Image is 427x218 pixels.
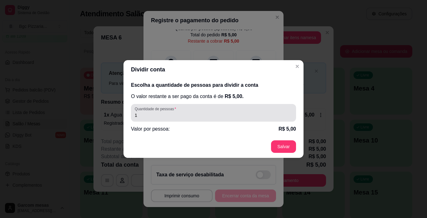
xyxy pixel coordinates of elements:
[123,60,304,79] header: Dividir conta
[131,93,296,100] p: O valor restante a ser pago da conta é de
[271,140,296,153] button: Salvar
[135,112,292,118] input: Quantidade de pessoas
[131,81,296,89] h2: Escolha a quantidade de pessoas para dividir a conta
[135,106,178,112] label: Quantidade de pessoas
[131,125,170,133] p: Valor por pessoa:
[225,94,244,99] span: R$ 5,00 .
[279,125,296,133] p: R$ 5,00
[292,61,302,71] button: Close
